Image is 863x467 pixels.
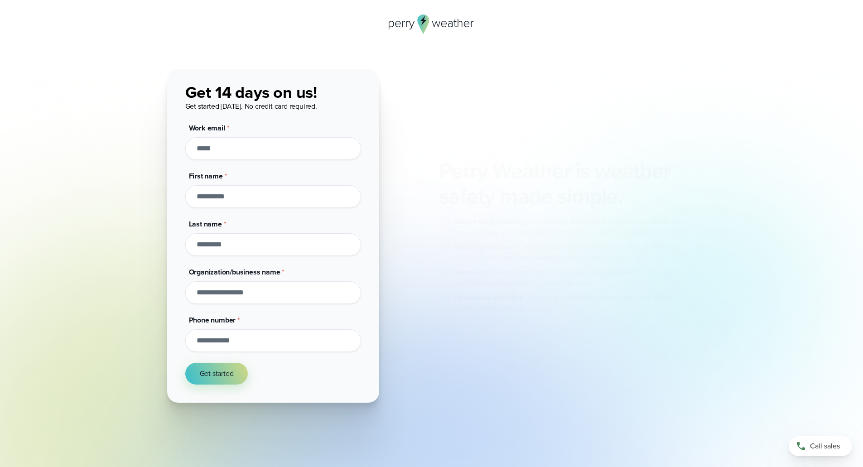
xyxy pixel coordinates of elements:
[810,441,840,452] span: Call sales
[189,219,222,229] span: Last name
[189,123,225,133] span: Work email
[200,368,234,379] span: Get started
[789,436,852,456] a: Call sales
[189,267,280,277] span: Organization/business name
[185,80,317,104] span: Get 14 days on us!
[189,315,236,325] span: Phone number
[189,171,223,181] span: First name
[185,101,317,111] span: Get started [DATE]. No credit card required.
[185,363,248,385] button: Get started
